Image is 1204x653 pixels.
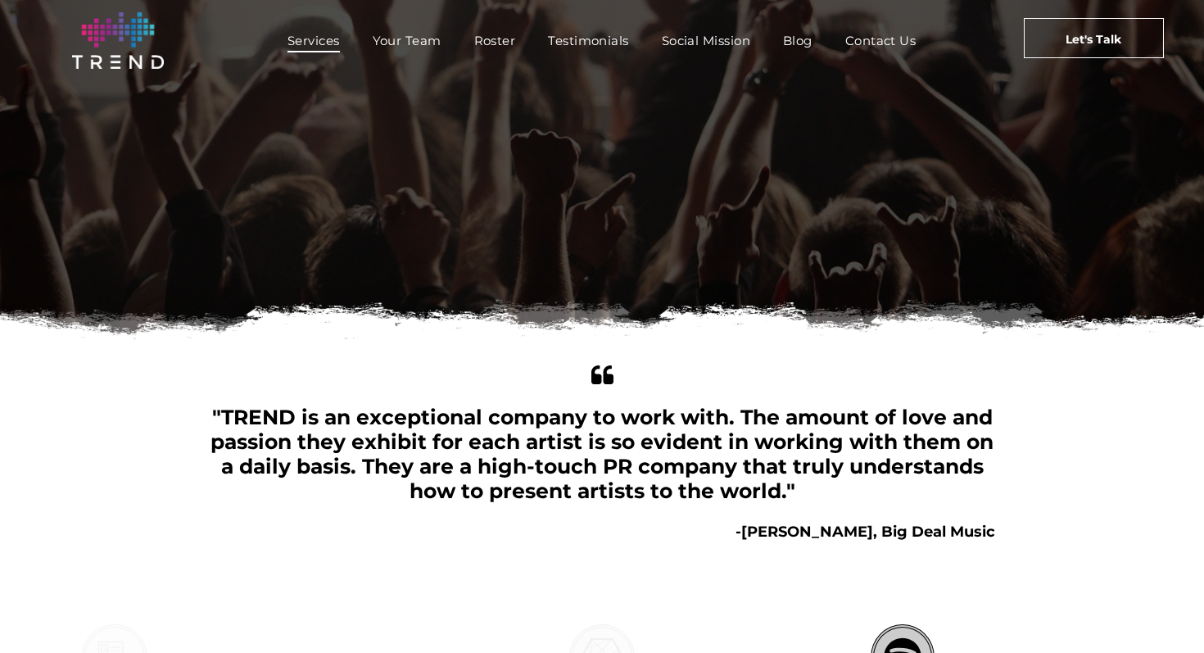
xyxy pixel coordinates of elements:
a: Social Mission [645,29,767,52]
a: Roster [458,29,532,52]
img: logo [72,12,164,69]
a: Blog [767,29,829,52]
a: Services [271,29,356,52]
span: "TREND is an exceptional company to work with. The amount of love and passion they exhibit for ea... [210,405,994,503]
span: Let's Talk [1066,19,1121,60]
b: -[PERSON_NAME], Big Deal Music [736,523,995,541]
a: Your Team [356,29,458,52]
a: Testimonials [532,29,645,52]
a: Contact Us [829,29,933,52]
font: Our Services [413,279,791,350]
a: Let's Talk [1024,18,1164,58]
